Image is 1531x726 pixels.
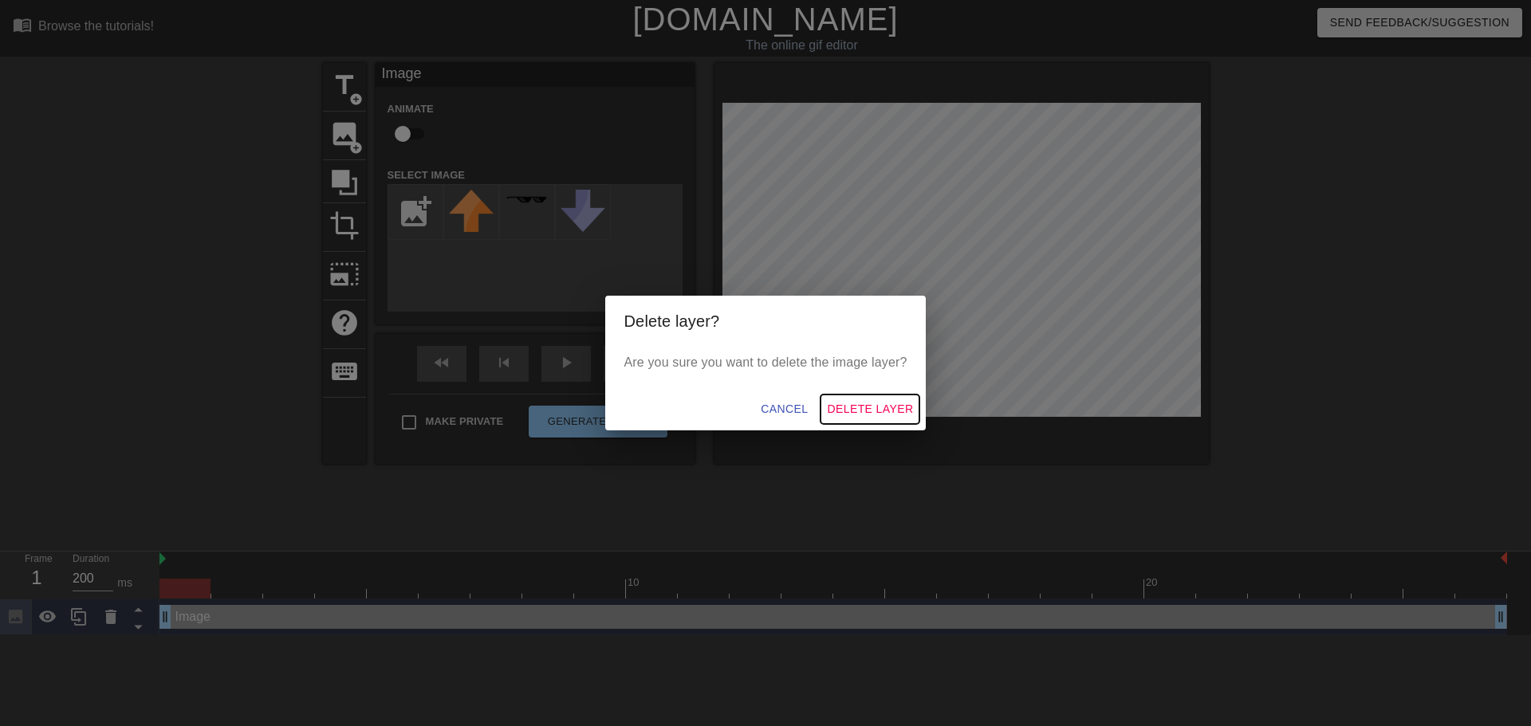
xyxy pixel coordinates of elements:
[821,394,919,424] button: Delete Layer
[624,308,907,334] h2: Delete layer?
[761,399,808,419] span: Cancel
[624,353,907,372] p: Are you sure you want to delete the image layer?
[827,399,913,419] span: Delete Layer
[754,394,814,424] button: Cancel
